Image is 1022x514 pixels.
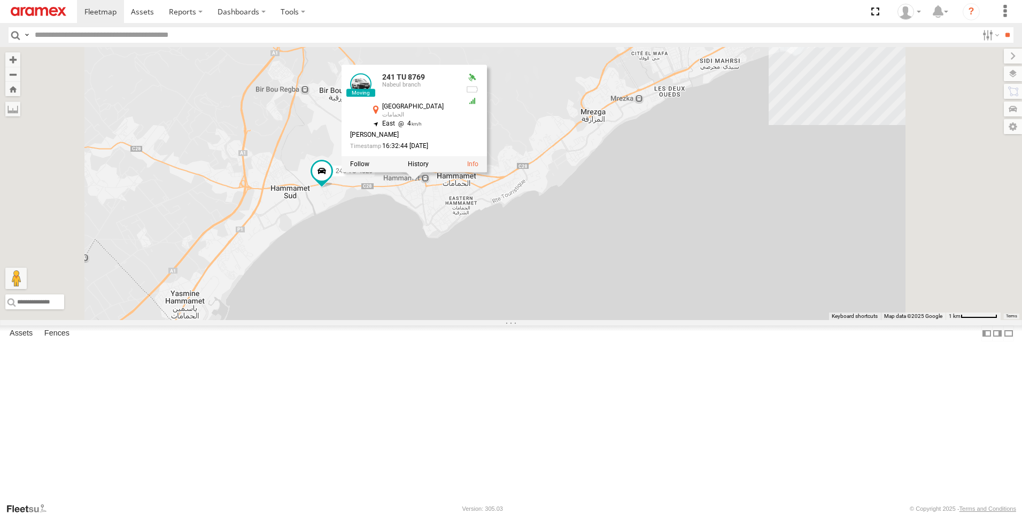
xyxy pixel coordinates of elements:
[408,160,429,168] label: View Asset History
[978,27,1001,43] label: Search Filter Options
[963,3,980,20] i: ?
[5,67,20,82] button: Zoom out
[981,325,992,341] label: Dock Summary Table to the Left
[382,120,395,127] span: East
[382,103,457,110] div: [GEOGRAPHIC_DATA]
[5,82,20,96] button: Zoom Home
[462,505,503,512] div: Version: 305.03
[382,112,457,118] div: الحمامات
[11,7,66,16] img: aramex-logo.svg
[884,313,942,319] span: Map data ©2025 Google
[959,505,1016,512] a: Terms and Conditions
[466,73,478,82] div: Valid GPS Fix
[1006,314,1017,318] a: Terms
[350,143,457,150] div: Date/time of location update
[382,73,425,81] a: 241 TU 8769
[350,160,369,168] label: Realtime tracking of Asset
[5,52,20,67] button: Zoom in
[1003,325,1014,341] label: Hide Summary Table
[466,85,478,94] div: No battery health information received from this device.
[894,4,925,20] div: Zied Bensalem
[992,325,1003,341] label: Dock Summary Table to the Right
[910,505,1016,512] div: © Copyright 2025 -
[22,27,31,43] label: Search Query
[395,120,422,127] span: 4
[466,97,478,105] div: GSM Signal = 5
[949,313,961,319] span: 1 km
[4,326,38,341] label: Assets
[5,102,20,116] label: Measure
[467,160,478,168] a: View Asset Details
[382,82,457,88] div: Nabeul branch
[1004,119,1022,134] label: Map Settings
[946,313,1001,320] button: Map Scale: 1 km per 65 pixels
[336,167,373,175] span: 245 TU 4329
[832,313,878,320] button: Keyboard shortcuts
[350,73,371,95] a: View Asset Details
[5,268,27,289] button: Drag Pegman onto the map to open Street View
[6,503,55,514] a: Visit our Website
[350,131,457,138] div: [PERSON_NAME]
[39,326,75,341] label: Fences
